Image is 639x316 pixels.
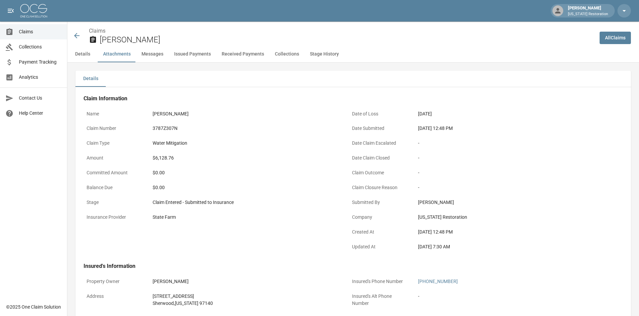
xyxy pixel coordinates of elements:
p: Claim Closure Reason [349,181,410,194]
div: [DATE] 7:30 AM [418,243,603,250]
button: Issued Payments [169,46,216,62]
div: [US_STATE] Restoration [418,214,603,221]
a: AllClaims [600,32,631,44]
p: Submitted By [349,196,410,209]
div: [DATE] 12:48 PM [418,229,603,236]
button: Attachments [98,46,136,62]
button: Details [75,71,106,87]
a: Claims [89,28,105,34]
p: Amount [84,151,144,165]
div: - [418,154,603,162]
p: Date Submitted [349,122,410,135]
p: Company [349,211,410,224]
p: Name [84,107,144,120]
div: $6,128.76 [153,154,338,162]
span: Claims [19,28,62,35]
h4: Claim Information [84,95,606,102]
button: Messages [136,46,169,62]
div: [STREET_ADDRESS] [153,293,338,300]
button: Received Payments [216,46,269,62]
p: Date of Loss [349,107,410,120]
p: Insurance Provider [84,211,144,224]
div: $0.00 [153,169,338,176]
p: Claim Outcome [349,166,410,179]
div: Claim Entered - Submitted to Insurance [153,199,338,206]
p: Date Claim Escalated [349,137,410,150]
p: Stage [84,196,144,209]
h4: Insured's Information [84,263,606,270]
div: details tabs [75,71,631,87]
p: Updated At [349,240,410,253]
div: Water Mitigation [153,140,338,147]
p: Claim Type [84,137,144,150]
p: Insured's Alt Phone Number [349,290,410,310]
span: Payment Tracking [19,59,62,66]
div: [DATE] 12:48 PM [418,125,603,132]
div: [PERSON_NAME] [565,5,611,17]
p: Insured's Phone Number [349,275,410,288]
span: Collections [19,43,62,50]
h2: [PERSON_NAME] [100,35,594,45]
p: Date Claim Closed [349,151,410,165]
button: Stage History [305,46,344,62]
span: Contact Us [19,95,62,102]
p: Address [84,290,144,303]
div: - [418,169,603,176]
p: Created At [349,225,410,239]
nav: breadcrumb [89,27,594,35]
button: open drawer [4,4,18,17]
img: ocs-logo-white-transparent.png [20,4,47,17]
div: anchor tabs [67,46,639,62]
p: Committed Amount [84,166,144,179]
span: Analytics [19,74,62,81]
div: [PERSON_NAME] [153,110,338,117]
p: Claim Number [84,122,144,135]
button: Collections [269,46,305,62]
div: 3787Z307N [153,125,338,132]
div: [DATE] [418,110,603,117]
div: - [418,184,603,191]
div: - [418,293,603,300]
a: [PHONE_NUMBER] [418,279,458,284]
p: [US_STATE] Restoration [568,11,608,17]
div: $0.00 [153,184,338,191]
p: Balance Due [84,181,144,194]
p: Property Owner [84,275,144,288]
div: - [418,140,603,147]
div: [PERSON_NAME] [153,278,338,285]
span: Help Center [19,110,62,117]
button: Details [67,46,98,62]
div: © 2025 One Claim Solution [6,304,61,310]
div: [PERSON_NAME] [418,199,603,206]
div: State Farm [153,214,338,221]
div: Sherwood , [US_STATE] 97140 [153,300,338,307]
